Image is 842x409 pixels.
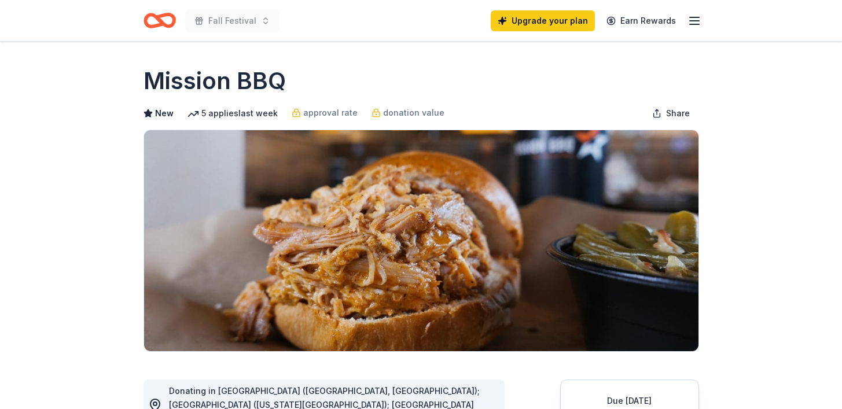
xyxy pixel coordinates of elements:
[185,9,280,32] button: Fall Festival
[292,106,358,120] a: approval rate
[600,10,683,31] a: Earn Rewards
[144,130,698,351] img: Image for Mission BBQ
[144,7,176,34] a: Home
[155,106,174,120] span: New
[383,106,444,120] span: donation value
[303,106,358,120] span: approval rate
[187,106,278,120] div: 5 applies last week
[208,14,256,28] span: Fall Festival
[666,106,690,120] span: Share
[575,394,685,408] div: Due [DATE]
[372,106,444,120] a: donation value
[491,10,595,31] a: Upgrade your plan
[144,65,286,97] h1: Mission BBQ
[643,102,699,125] button: Share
